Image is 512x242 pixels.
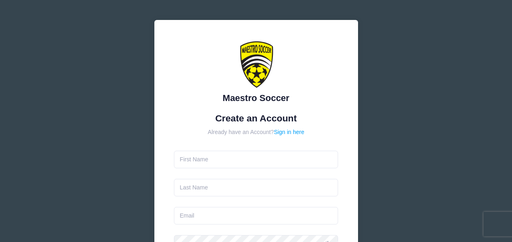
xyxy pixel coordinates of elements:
[174,207,338,224] input: Email
[174,179,338,196] input: Last Name
[174,151,338,168] input: First Name
[232,40,281,89] img: Maestro Soccer
[174,113,338,124] h1: Create an Account
[174,91,338,105] div: Maestro Soccer
[174,128,338,136] div: Already have an Account?
[274,129,304,135] a: Sign in here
